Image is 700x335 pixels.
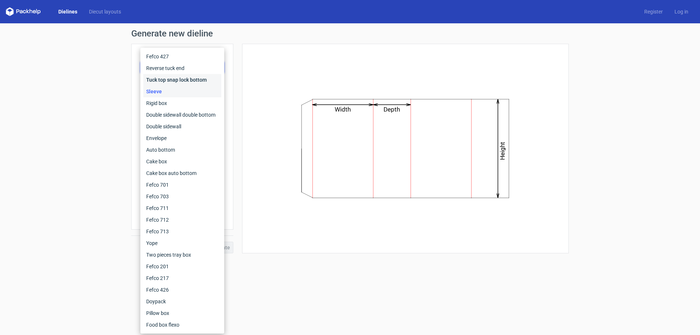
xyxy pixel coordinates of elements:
div: Fefco 712 [143,214,221,226]
text: Depth [384,106,400,113]
text: Width [335,106,351,113]
div: Double sidewall [143,121,221,132]
a: Log in [669,8,694,15]
div: Envelope [143,132,221,144]
div: Two pieces tray box [143,249,221,261]
div: Cake box [143,156,221,167]
div: Fefco 427 [143,51,221,62]
a: Dielines [52,8,83,15]
div: Food box flexo [143,319,221,331]
div: Rigid box [143,97,221,109]
div: Fefco 217 [143,272,221,284]
div: Cake box auto bottom [143,167,221,179]
div: Fefco 201 [143,261,221,272]
a: Diecut layouts [83,8,127,15]
div: Auto bottom [143,144,221,156]
div: Doypack [143,296,221,307]
div: Tuck top snap lock bottom [143,74,221,86]
div: Fefco 713 [143,226,221,237]
a: Register [638,8,669,15]
div: Reverse tuck end [143,62,221,74]
div: Fefco 703 [143,191,221,202]
h1: Generate new dieline [131,29,569,38]
div: Pillow box [143,307,221,319]
text: Height [499,142,506,160]
div: Fefco 711 [143,202,221,214]
div: Double sidewall double bottom [143,109,221,121]
div: Fefco 426 [143,284,221,296]
div: Yope [143,237,221,249]
div: Sleeve [143,86,221,97]
div: Fefco 701 [143,179,221,191]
